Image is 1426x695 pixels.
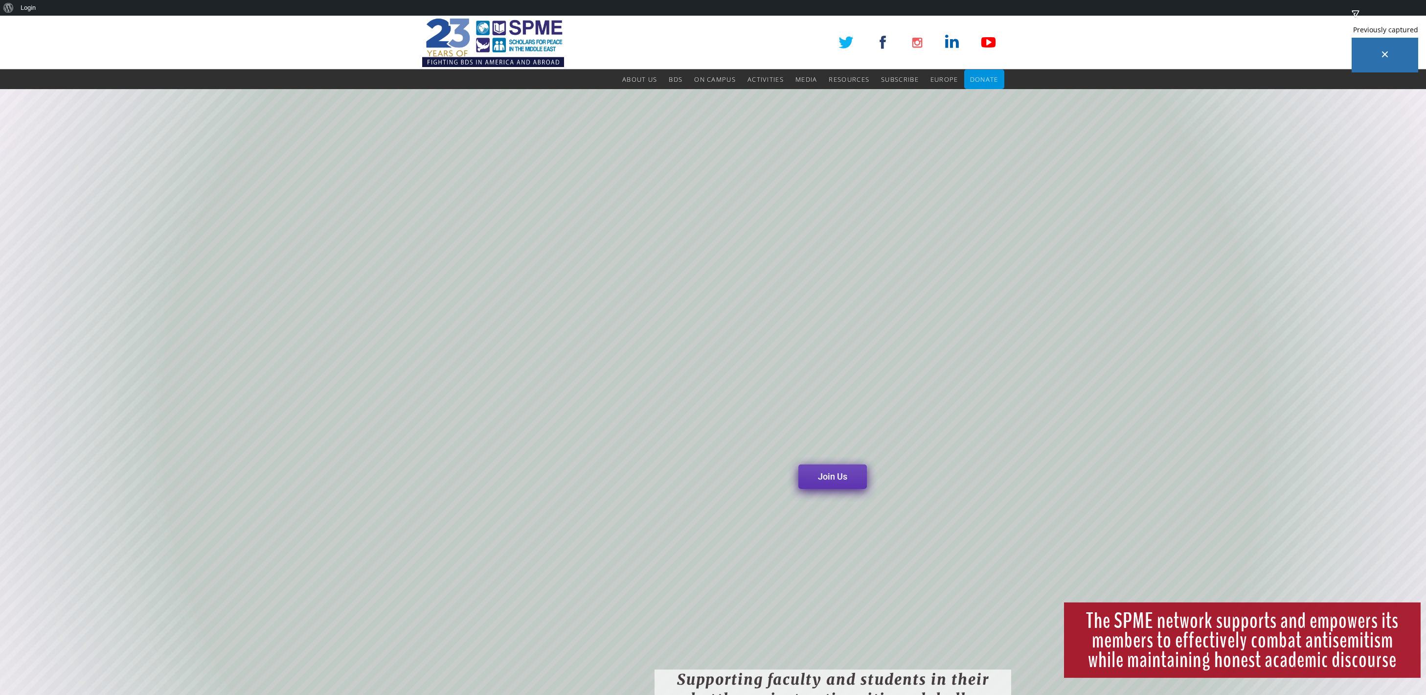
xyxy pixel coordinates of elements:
a: About Us [622,69,657,89]
a: Media [795,69,817,89]
a: Subscribe [881,69,919,89]
span: Subscribe [881,75,919,84]
span: About Us [622,75,657,84]
span: Activities [747,75,784,84]
a: BDS [669,69,682,89]
span: Europe [930,75,958,84]
rs-layer: The SPME network supports and empowers its members to effectively combat antisemitism while maint... [1064,602,1421,678]
span: Media [795,75,817,84]
a: Activities [747,69,784,89]
span: On Campus [694,75,736,84]
span: Donate [970,75,998,84]
span: BDS [669,75,682,84]
a: Resources [829,69,869,89]
a: Europe [930,69,958,89]
span: Resources [829,75,869,84]
a: Donate [970,69,998,89]
a: On Campus [694,69,736,89]
img: SPME [422,16,564,69]
a: Join Us [798,464,867,489]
